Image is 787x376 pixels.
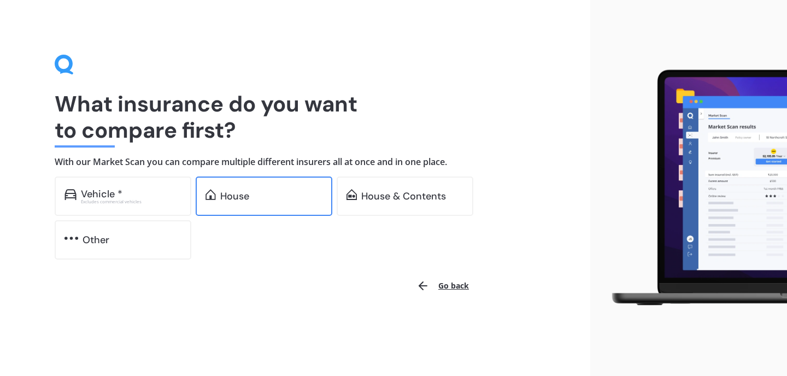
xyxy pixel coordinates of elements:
[55,91,536,143] h1: What insurance do you want to compare first?
[410,273,475,299] button: Go back
[83,234,109,245] div: Other
[81,199,181,204] div: Excludes commercial vehicles
[346,189,357,200] img: home-and-contents.b802091223b8502ef2dd.svg
[361,191,446,202] div: House & Contents
[599,64,787,312] img: laptop.webp
[205,189,216,200] img: home.91c183c226a05b4dc763.svg
[220,191,249,202] div: House
[64,233,78,244] img: other.81dba5aafe580aa69f38.svg
[81,189,122,199] div: Vehicle *
[64,189,77,200] img: car.f15378c7a67c060ca3f3.svg
[55,156,536,168] h4: With our Market Scan you can compare multiple different insurers all at once and in one place.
